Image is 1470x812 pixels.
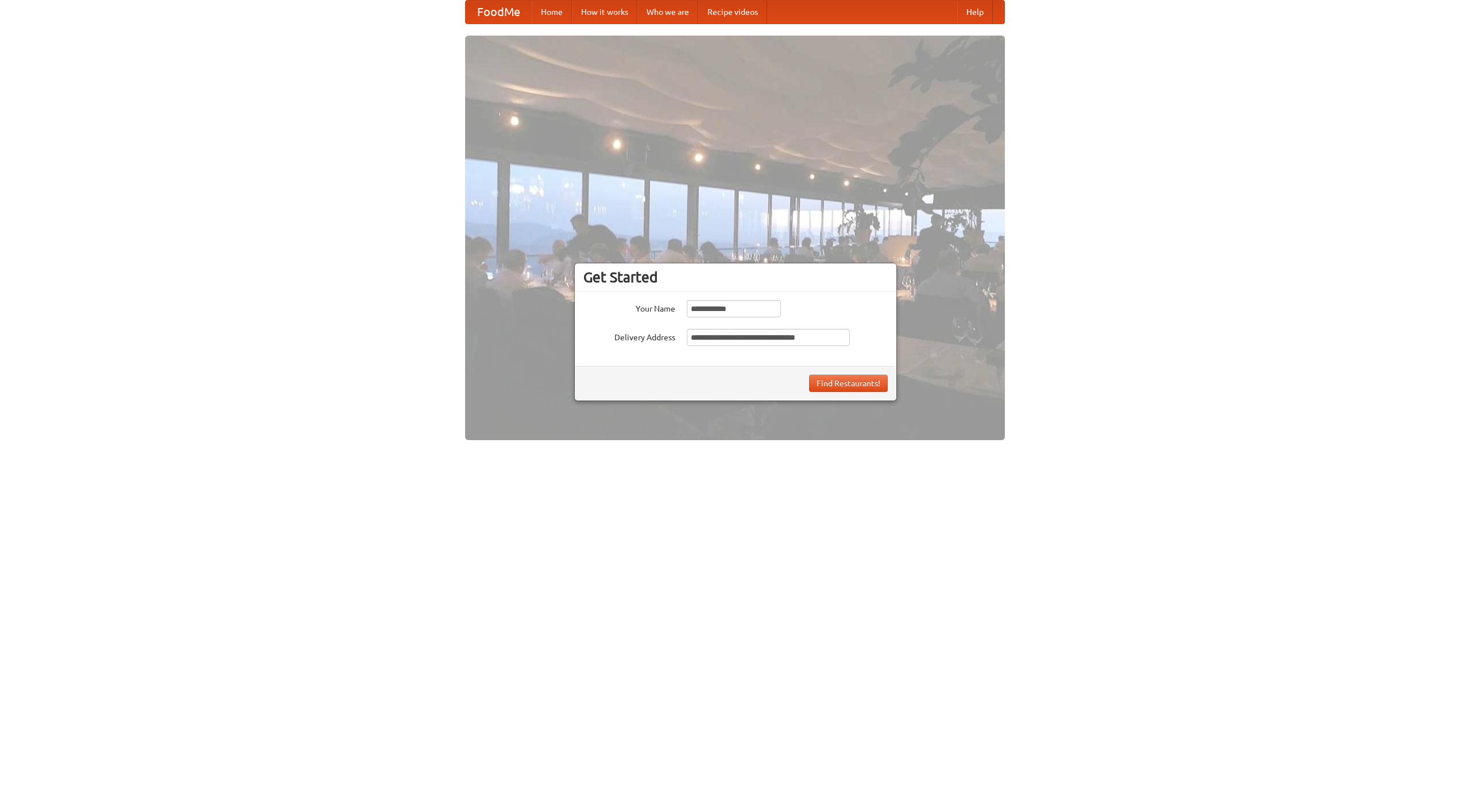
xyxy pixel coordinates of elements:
button: Find Restaurants! [809,375,888,392]
label: Delivery Address [583,329,675,343]
h3: Get Started [583,269,888,286]
a: Who we are [637,1,698,24]
a: Help [957,1,993,24]
a: How it works [572,1,637,24]
a: Recipe videos [698,1,767,24]
a: Home [532,1,572,24]
label: Your Name [583,300,675,314]
a: FoodMe [466,1,532,24]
